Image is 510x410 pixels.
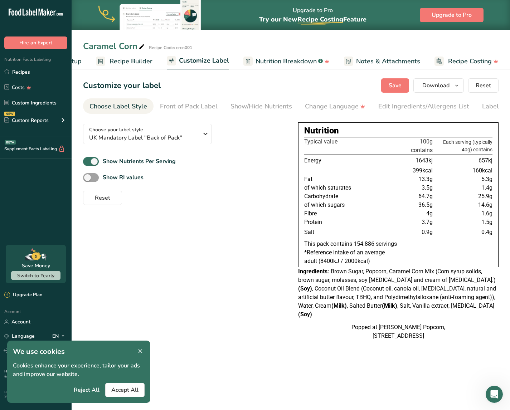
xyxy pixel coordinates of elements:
div: Upgrade Plan [4,292,42,299]
div: Show/Hide Nutrients [230,102,292,111]
span: Choose your label style [89,126,143,133]
div: Recipe Code: crcn001 [149,44,192,51]
div: Change Language [305,102,365,111]
h1: We use cookies [13,346,145,357]
td: Salt [304,226,353,238]
span: 160kcal [472,167,492,174]
button: Upgrade to Pro [420,8,484,22]
div: Front of Pack Label [160,102,218,111]
span: 5.3g [481,176,492,182]
button: Choose your label style UK Mandatory Label "Back of Pack" [83,124,212,144]
span: 3.7g [422,219,433,225]
span: Reject All [74,386,99,394]
div: Nutrition [304,124,492,137]
td: Carbohydrate [304,192,353,201]
div: Choose Label Style [89,102,147,111]
button: Download [413,78,464,93]
span: 0.4g [481,229,492,235]
span: Switch to Yearly [17,272,54,279]
span: 399kcal [413,167,433,174]
button: Reset [468,78,499,93]
button: Accept All [105,383,145,397]
a: Recipe Builder [96,53,152,69]
div: Save Money [22,262,50,269]
b: (Milk) [382,302,397,309]
td: Protein [304,218,353,226]
span: 1.5g [481,219,492,225]
span: Recipe Costing [297,15,343,24]
span: Try our New Feature [259,15,366,24]
span: 1.4g [481,184,492,191]
td: of which saturates [304,184,353,192]
button: Reset [83,191,122,205]
span: Reset [95,194,110,202]
span: 657kj [479,157,492,164]
div: Popped at [PERSON_NAME] Popcorn, [STREET_ADDRESS] [298,323,499,340]
a: Hire an Expert . [4,369,30,374]
b: Show Nutrients Per Serving [103,157,176,165]
span: 64.7g [418,193,433,200]
span: 4g [426,210,433,217]
span: Reset [476,81,491,90]
span: Accept All [111,386,139,394]
span: 3.5g [422,184,433,191]
td: Energy [304,155,353,167]
span: Brown Sugar, Popcorn, Caramel Corn Mix (Corn syrup solids, brown sugar, molasses, soy [MEDICAL_DA... [298,268,496,318]
span: 14.6g [478,201,492,208]
button: Hire an Expert [4,36,67,49]
div: Powered By FoodLabelMaker © 2025 All Rights Reserved [4,390,67,399]
button: Save [381,78,409,93]
p: Cookies enhance your experience, tailor your ads and improve our website. [13,361,145,379]
button: Switch to Yearly [11,271,60,280]
span: Ingredients: [298,268,329,275]
td: Fat [304,175,353,184]
b: Show RI values [103,174,144,181]
a: Language [4,330,35,342]
td: of which sugars [304,201,353,209]
div: Upgrade to Pro [259,0,366,30]
a: Customize Label [167,53,229,70]
b: (Milk) [331,302,347,309]
span: Upgrade to Pro [432,11,472,19]
span: 36.5g [418,201,433,208]
td: Fibre [304,209,353,218]
div: Caramel Corn [83,40,146,53]
span: 13.3g [418,176,433,182]
div: NEW [4,112,15,116]
a: Notes & Attachments [344,53,420,69]
div: Edit Ingredients/Allergens List [378,102,469,111]
span: Nutrition Breakdown [256,57,317,66]
a: Terms & Conditions . [4,369,67,379]
p: This pack contains 154.886 servings [304,240,492,248]
span: Recipe Costing [448,57,492,66]
span: 1643kj [416,157,433,164]
span: UK Mandatory Label "Back of Pack" [89,133,198,142]
th: Typical value [304,137,353,155]
span: Save [389,81,402,90]
th: Each serving (typically 40g) contains [434,137,492,155]
span: Recipe Builder [110,57,152,66]
div: Custom Reports [4,117,49,124]
span: Notes & Attachments [356,57,420,66]
b: (Soy) [298,311,312,318]
a: Recipe Costing [434,53,499,69]
span: 1.6g [481,210,492,217]
a: Nutrition Breakdown [243,53,330,69]
div: BETA [5,140,16,145]
div: EN [52,332,67,341]
span: Download [422,81,450,90]
th: 100g contains [353,137,434,155]
span: Customize Label [179,56,229,65]
button: Reject All [68,383,105,397]
span: 25.9g [478,193,492,200]
span: 0.9g [422,229,433,235]
b: (Soy) [298,285,312,292]
iframe: Intercom live chat [486,386,503,403]
span: *Reference intake of an average adult (8400kJ / 2000kcal) [304,249,385,264]
h1: Customize your label [83,80,161,92]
